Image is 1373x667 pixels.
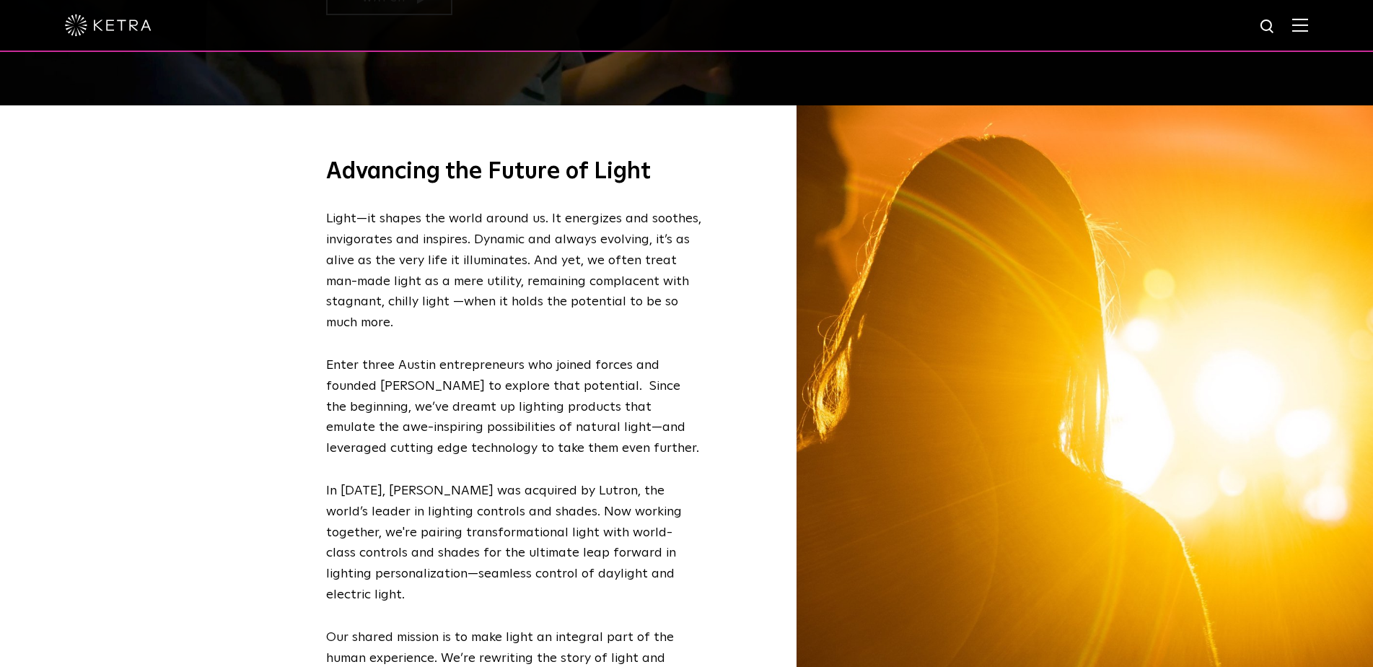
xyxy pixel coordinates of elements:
[1292,18,1308,32] img: Hamburger%20Nav.svg
[1259,18,1277,36] img: search icon
[326,481,701,606] p: In [DATE], [PERSON_NAME] was acquired by Lutron, the world’s leader in lighting controls and shad...
[326,209,701,333] p: Light—it shapes the world around us. It energizes and soothes, invigorates and inspires. Dynamic ...
[65,14,152,36] img: ketra-logo-2019-white
[326,355,701,459] p: Enter three Austin entrepreneurs who joined forces and founded [PERSON_NAME] to explore that pote...
[326,127,701,187] h3: Advancing the Future of Light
